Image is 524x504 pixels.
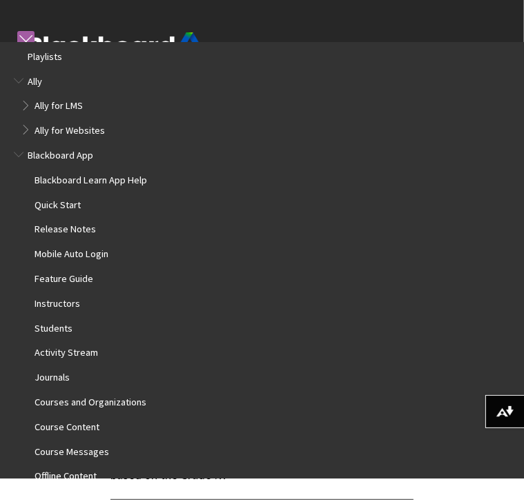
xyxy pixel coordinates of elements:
span: Release Notes [35,220,96,236]
span: Offline Content [35,467,97,483]
span: Blackboard App [28,145,93,161]
span: Blackboard Learn App Help [35,170,147,186]
span: Course Content [35,417,99,433]
span: Course Messages [35,442,109,458]
span: Feature Guide [35,269,93,285]
span: Ally for LMS [35,97,83,112]
span: Playlists [28,47,62,63]
span: Activity Stream [35,343,98,359]
span: Courses and Organizations [35,392,146,408]
span: Instructors [35,294,80,310]
span: Students [35,319,72,334]
span: Mobile Auto Login [35,244,108,260]
span: Quick Start [35,195,81,211]
nav: Book outline for Playlists [14,47,510,67]
span: Ally [28,72,42,88]
nav: Book outline for Anthology Ally Help [14,72,510,141]
span: Ally for Websites [35,121,105,137]
span: Journals [35,367,70,383]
